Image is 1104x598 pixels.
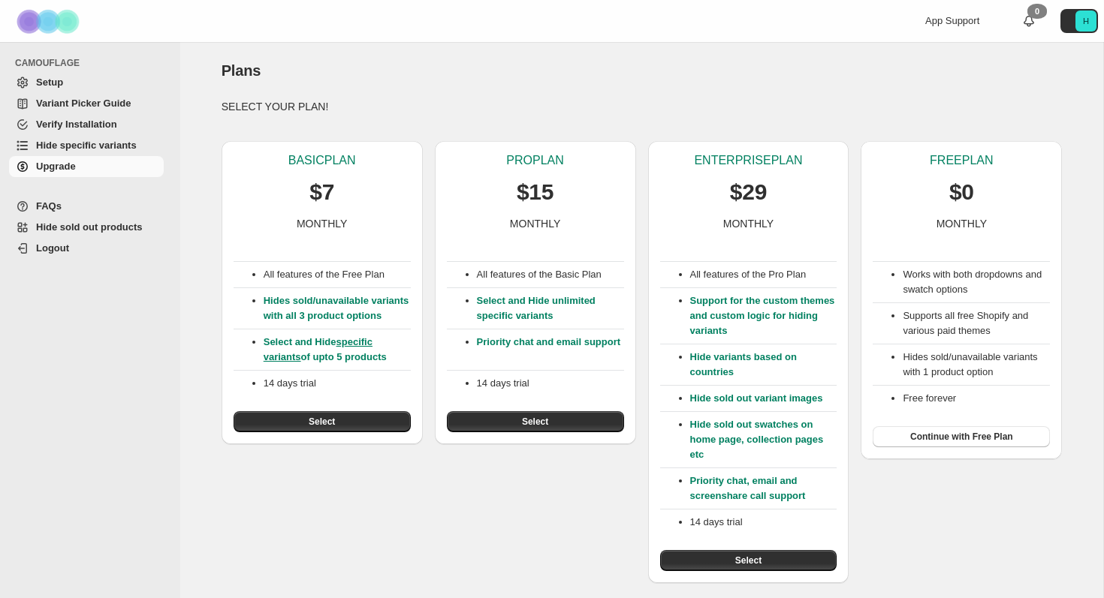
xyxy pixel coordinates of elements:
p: PRO PLAN [506,153,563,168]
a: Hide sold out products [9,217,164,238]
span: FAQs [36,200,62,212]
p: Hide variants based on countries [690,350,837,380]
p: 14 days trial [264,376,411,391]
span: CAMOUFLAGE [15,57,170,69]
a: Verify Installation [9,114,164,135]
a: Variant Picker Guide [9,93,164,114]
p: All features of the Basic Plan [477,267,624,282]
span: App Support [925,15,979,26]
button: Continue with Free Plan [873,426,1050,447]
span: Plans [222,62,261,79]
p: Select and Hide unlimited specific variants [477,293,624,323]
span: Logout [36,242,69,254]
p: Hides sold/unavailable variants with all 3 product options [264,293,411,323]
p: FREE PLAN [930,153,993,168]
p: MONTHLY [937,216,987,231]
p: Priority chat and email support [477,335,624,365]
span: Variant Picker Guide [36,98,131,109]
p: $29 [730,177,767,207]
li: Supports all free Shopify and various paid themes [903,308,1050,338]
span: Verify Installation [36,119,117,130]
p: MONTHLY [723,216,774,231]
span: Select [522,416,548,428]
span: Hide sold out products [36,221,143,233]
p: All features of the Free Plan [264,267,411,282]
span: Avatar with initials H [1075,11,1096,32]
span: Upgrade [36,161,76,172]
span: Select [309,416,335,428]
button: Avatar with initials H [1060,9,1098,33]
a: Upgrade [9,156,164,177]
text: H [1083,17,1089,26]
a: FAQs [9,196,164,217]
p: Select and Hide of upto 5 products [264,335,411,365]
span: Hide specific variants [36,140,137,151]
p: 14 days trial [690,515,837,530]
button: Select [660,550,837,571]
span: Setup [36,77,63,88]
a: 0 [1021,14,1036,29]
button: Select [234,411,411,432]
p: BASIC PLAN [288,153,356,168]
p: 14 days trial [477,376,624,391]
img: Camouflage [12,1,87,42]
div: 0 [1027,4,1047,19]
a: Hide specific variants [9,135,164,156]
button: Select [447,411,624,432]
p: MONTHLY [510,216,560,231]
p: SELECT YOUR PLAN! [222,99,1063,114]
span: Continue with Free Plan [910,431,1013,443]
p: All features of the Pro Plan [690,267,837,282]
p: MONTHLY [297,216,347,231]
li: Works with both dropdowns and swatch options [903,267,1050,297]
li: Free forever [903,391,1050,406]
p: $7 [309,177,334,207]
a: Setup [9,72,164,93]
p: $0 [949,177,974,207]
p: Priority chat, email and screenshare call support [690,473,837,503]
p: Hide sold out swatches on home page, collection pages etc [690,417,837,462]
span: Select [735,554,762,566]
p: $15 [517,177,554,207]
p: ENTERPRISE PLAN [694,153,802,168]
p: Hide sold out variant images [690,391,837,406]
a: Logout [9,238,164,259]
li: Hides sold/unavailable variants with 1 product option [903,350,1050,380]
p: Support for the custom themes and custom logic for hiding variants [690,293,837,338]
